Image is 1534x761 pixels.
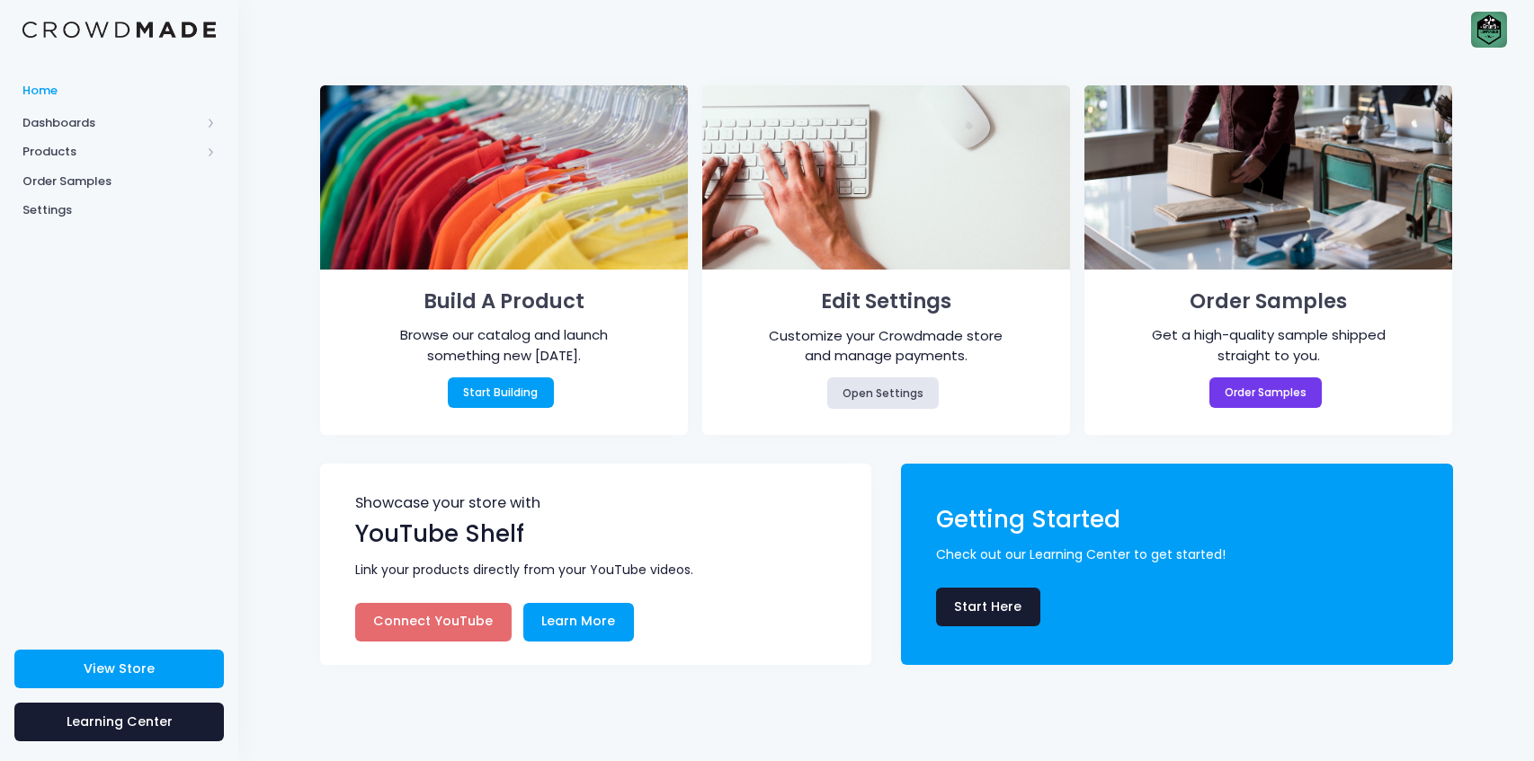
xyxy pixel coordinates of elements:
span: Check out our Learning Center to get started! [936,545,1427,564]
h1: Order Samples [1111,284,1427,320]
span: Link your products directly from your YouTube videos. [355,561,846,580]
span: Order Samples [22,173,216,190]
span: Products [22,143,201,161]
span: Showcase your store with [355,496,840,517]
a: Order Samples [1209,377,1323,408]
span: Dashboards [22,114,201,132]
a: Connect YouTube [355,603,512,642]
span: View Store [84,659,155,677]
img: Logo [22,22,216,39]
a: Open Settings [827,377,940,408]
h1: Build A Product [346,284,662,320]
span: Home [22,82,216,100]
div: Customize your Crowdmade store and manage payments. [758,326,1015,367]
a: View Store [14,650,224,688]
span: YouTube Shelf [355,518,524,550]
span: Getting Started [936,503,1120,535]
img: User [1471,12,1507,48]
a: Start Building [448,377,554,408]
div: Get a high-quality sample shipped straight to you. [1140,325,1397,366]
a: Learn More [523,603,634,642]
a: Learning Center [14,703,224,741]
span: Settings [22,201,216,219]
div: Browse our catalog and launch something new [DATE]. [375,325,632,366]
span: Learning Center [67,712,173,730]
h1: Edit Settings [728,284,1044,320]
a: Start Here [936,588,1040,626]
